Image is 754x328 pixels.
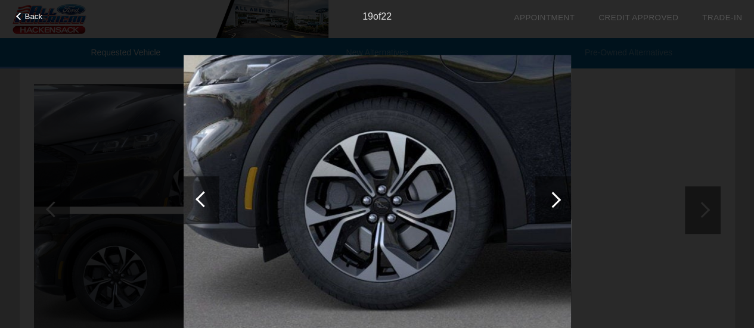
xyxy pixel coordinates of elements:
span: Back [25,12,43,21]
a: Appointment [514,13,575,22]
span: 19 [362,11,373,21]
a: Trade-In [702,13,742,22]
span: 22 [381,11,392,21]
a: Credit Approved [598,13,678,22]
